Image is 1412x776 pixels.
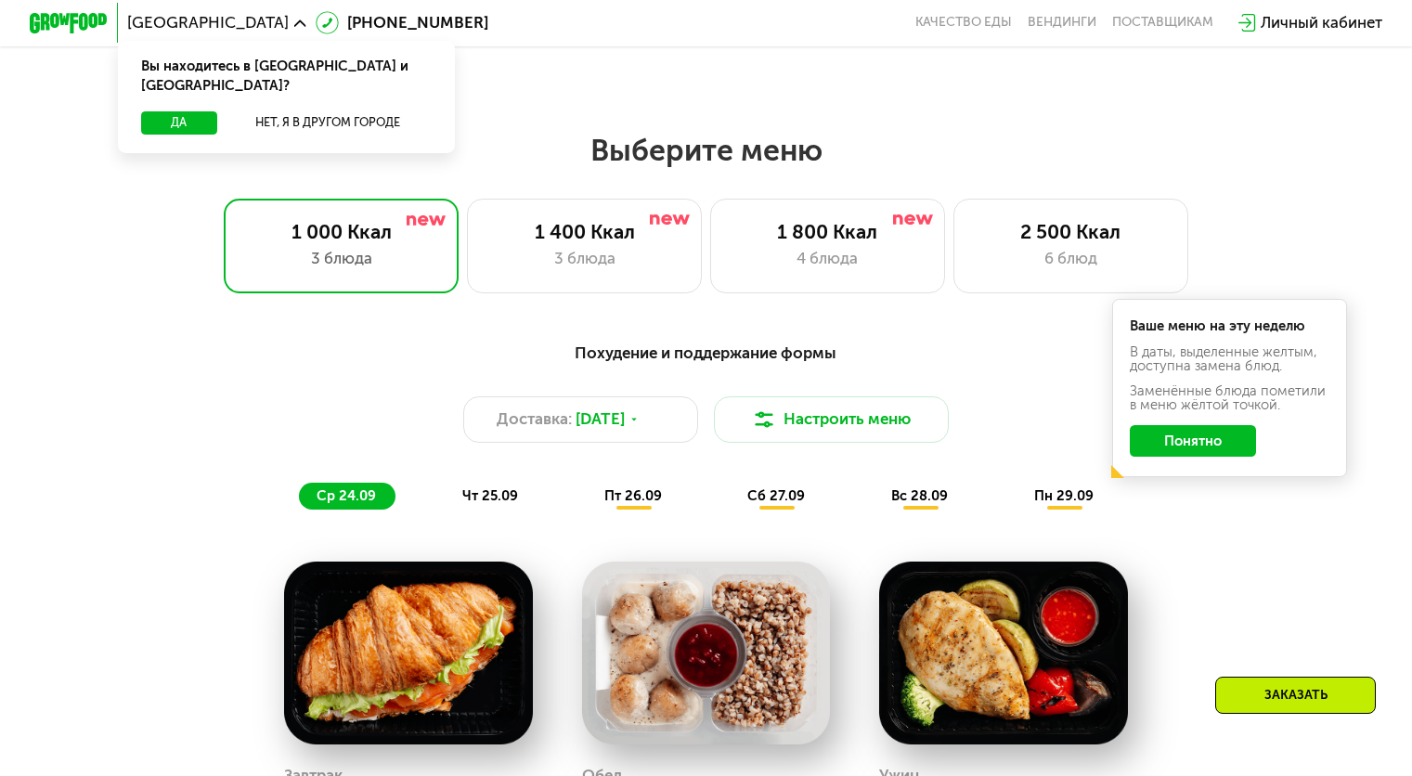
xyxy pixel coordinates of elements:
div: 4 блюда [731,247,925,270]
span: [DATE] [576,407,625,431]
span: чт 25.09 [462,487,518,504]
button: Настроить меню [714,396,950,444]
button: Да [141,111,216,135]
div: 3 блюда [244,247,438,270]
div: Заказать [1215,677,1376,714]
div: Личный кабинет [1261,11,1382,34]
button: Нет, я в другом городе [225,111,432,135]
div: Вы находитесь в [GEOGRAPHIC_DATA] и [GEOGRAPHIC_DATA]? [118,41,455,111]
a: [PHONE_NUMBER] [316,11,488,34]
span: Доставка: [497,407,572,431]
div: Похудение и поддержание формы [125,341,1287,365]
div: 2 500 Ккал [974,220,1168,243]
span: сб 27.09 [747,487,805,504]
div: 1 000 Ккал [244,220,438,243]
a: Качество еды [915,15,1012,31]
div: поставщикам [1112,15,1213,31]
div: Заменённые блюда пометили в меню жёлтой точкой. [1130,384,1330,412]
span: [GEOGRAPHIC_DATA] [127,15,289,31]
div: 6 блюд [974,247,1168,270]
span: пт 26.09 [604,487,662,504]
a: Вендинги [1028,15,1096,31]
div: Ваше меню на эту неделю [1130,319,1330,333]
span: вс 28.09 [891,487,948,504]
div: 1 400 Ккал [487,220,681,243]
div: 1 800 Ккал [731,220,925,243]
span: пн 29.09 [1034,487,1094,504]
div: 3 блюда [487,247,681,270]
div: В даты, выделенные желтым, доступна замена блюд. [1130,345,1330,373]
h2: Выберите меню [63,132,1350,169]
button: Понятно [1130,425,1256,457]
span: ср 24.09 [317,487,376,504]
